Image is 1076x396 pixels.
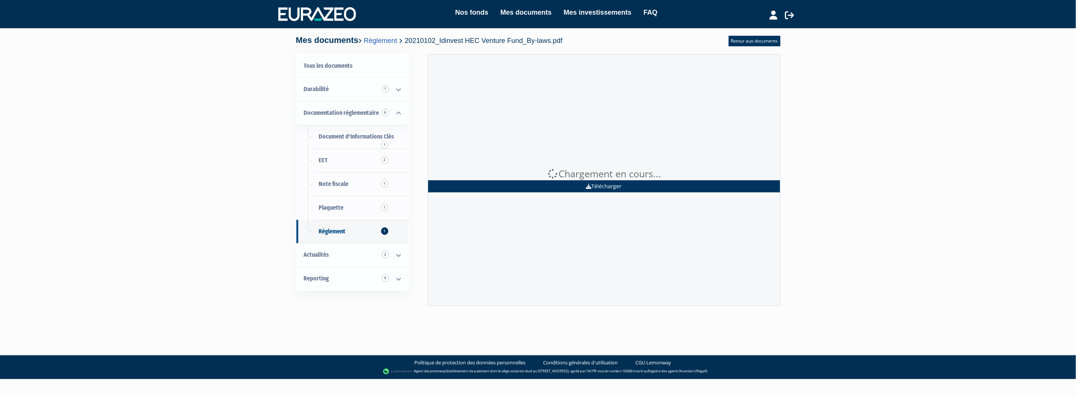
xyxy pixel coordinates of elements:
span: 1 [381,141,388,149]
a: Reporting 9 [296,267,409,291]
span: 1 [381,227,388,235]
span: 6 [382,109,389,116]
a: Note fiscale1 [296,172,409,196]
img: 1732889491-logotype_eurazeo_blanc_rvb.png [278,7,356,21]
a: Conditions générales d'utilisation [543,359,618,366]
span: 20210102_Idinvest HEC Venture Fund_By-laws.pdf [405,37,563,44]
a: Mes documents [501,7,552,18]
span: 1 [382,85,389,93]
h4: Mes documents [296,36,563,45]
span: 1 [381,204,388,211]
span: 1 [381,180,388,187]
a: CGU Lemonway [635,359,671,366]
a: Documentation règlementaire 6 [296,101,409,125]
a: Nos fonds [455,7,488,18]
a: Plaquette1 [296,196,409,220]
span: Document d'Informations Clés [319,133,394,140]
a: FAQ [644,7,658,18]
div: Chargement en cours... [428,167,780,181]
a: Règlement1 [296,220,409,244]
span: 2 [382,251,389,258]
a: Retour aux documents [729,36,780,46]
a: Registre des agents financiers (Regafi) [648,369,707,373]
a: Document d'Informations Clés1 [296,125,409,149]
a: Politique de protection des données personnelles [414,359,525,366]
div: - Agent de (établissement de paiement dont le siège social est situé au [STREET_ADDRESS], agréé p... [8,368,1068,375]
span: Reporting [304,275,329,282]
span: 2 [381,156,388,164]
a: Lemonway [428,369,446,373]
a: Télécharger [428,180,780,192]
a: Règlement [364,37,397,44]
span: Documentation règlementaire [304,109,379,116]
a: Mes investissements [564,7,632,18]
a: Tous les documents [296,54,409,78]
span: Actualités [304,251,329,258]
span: Durabilité [304,85,329,93]
a: Actualités 2 [296,243,409,267]
a: Durabilité 1 [296,78,409,101]
img: logo-lemonway.png [383,368,412,375]
span: EET [319,157,328,164]
span: Note fiscale [319,180,349,187]
span: 9 [382,274,389,282]
span: Règlement [319,228,346,235]
a: EET2 [296,149,409,172]
span: Plaquette [319,204,344,211]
